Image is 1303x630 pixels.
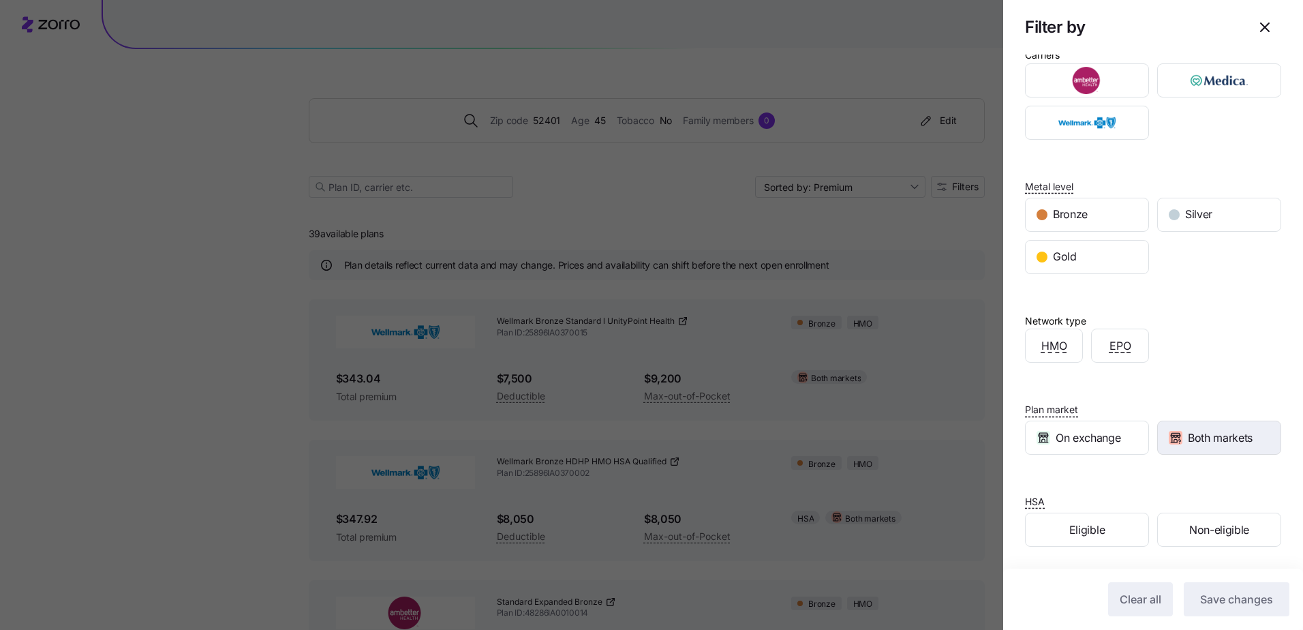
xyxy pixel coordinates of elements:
[1037,67,1137,94] img: Ambetter
[1025,48,1060,63] div: Carriers
[1025,16,1238,37] h1: Filter by
[1041,337,1067,355] span: HMO
[1025,403,1078,417] span: Plan market
[1184,582,1289,616] button: Save changes
[1108,582,1173,616] button: Clear all
[1025,495,1045,509] span: HSA
[1189,522,1249,539] span: Non-eligible
[1025,180,1073,194] span: Metal level
[1053,248,1077,265] span: Gold
[1025,314,1086,329] div: Network type
[1200,591,1273,607] span: Save changes
[1169,67,1270,94] img: Medica
[1037,109,1137,136] img: Wellmark BlueCross BlueShield of Iowa
[1056,430,1120,447] span: On exchange
[1069,522,1105,539] span: Eligible
[1053,206,1088,223] span: Bronze
[1120,591,1161,607] span: Clear all
[1109,337,1131,355] span: EPO
[1188,430,1253,447] span: Both markets
[1185,206,1212,223] span: Silver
